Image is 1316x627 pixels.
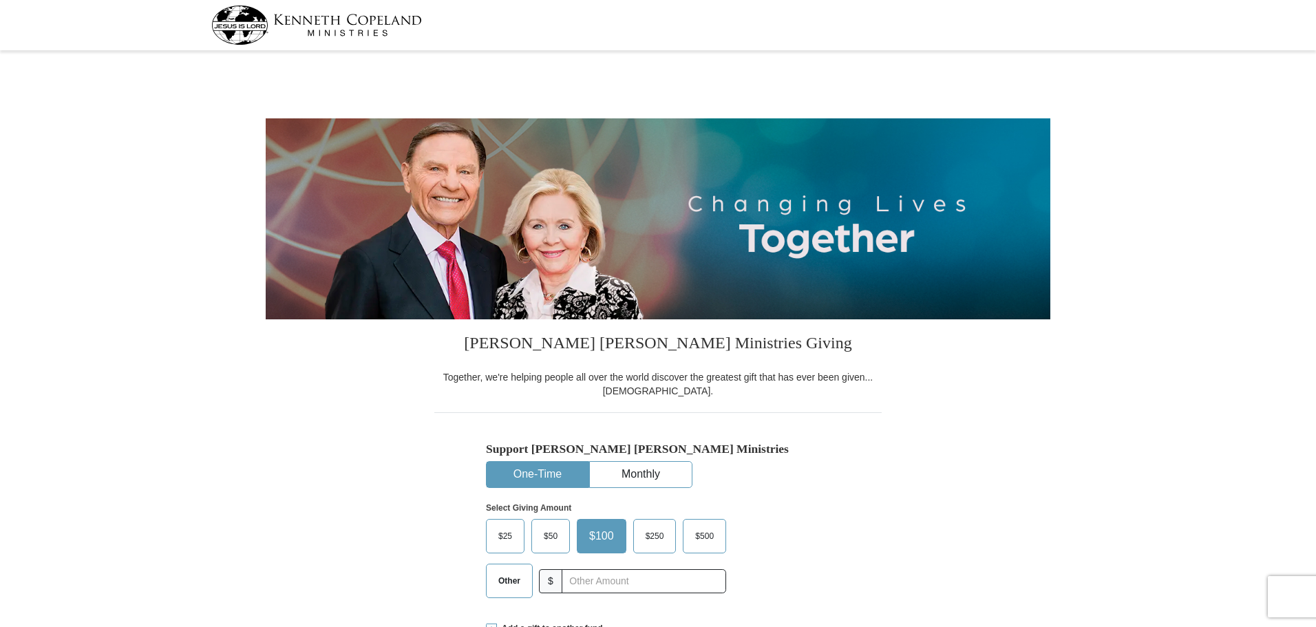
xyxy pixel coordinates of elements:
h3: [PERSON_NAME] [PERSON_NAME] Ministries Giving [434,319,882,370]
span: $100 [582,526,621,546]
button: Monthly [590,462,692,487]
span: $500 [688,526,721,546]
img: kcm-header-logo.svg [211,6,422,45]
strong: Select Giving Amount [486,503,571,513]
span: $ [539,569,562,593]
span: $250 [639,526,671,546]
input: Other Amount [562,569,726,593]
button: One-Time [487,462,588,487]
h5: Support [PERSON_NAME] [PERSON_NAME] Ministries [486,442,830,456]
span: Other [491,571,527,591]
span: $50 [537,526,564,546]
span: $25 [491,526,519,546]
div: Together, we're helping people all over the world discover the greatest gift that has ever been g... [434,370,882,398]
